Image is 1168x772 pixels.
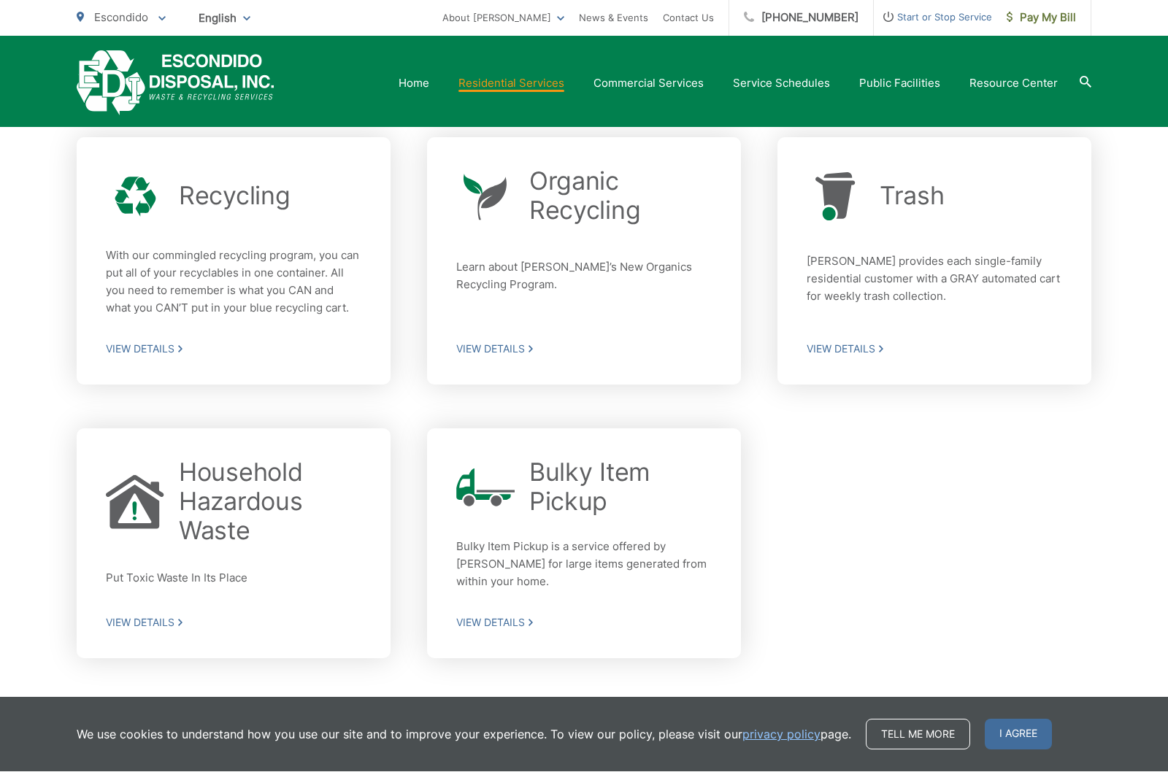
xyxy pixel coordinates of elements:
a: Commercial Services [593,75,704,93]
span: View Details [106,343,361,356]
a: Tell me more [866,719,970,750]
h2: Organic Recycling [529,167,712,225]
span: Escondido [94,11,148,25]
a: Home [399,75,429,93]
h2: Trash [880,182,945,211]
p: Learn about [PERSON_NAME]’s New Organics Recycling Program. [456,259,712,306]
a: Household Hazardous Waste Put Toxic Waste In Its Place View Details [77,429,391,659]
span: View Details [456,617,712,630]
a: Contact Us [663,9,714,27]
p: We use cookies to understand how you use our site and to improve your experience. To view our pol... [77,726,851,744]
p: Bulky Item Pickup is a service offered by [PERSON_NAME] for large items generated from within you... [456,539,712,591]
a: privacy policy [742,726,821,744]
span: Pay My Bill [1007,9,1076,27]
a: About [PERSON_NAME] [442,9,564,27]
span: View Details [456,343,712,356]
a: News & Events [579,9,648,27]
a: Bulky Item Pickup Bulky Item Pickup is a service offered by [PERSON_NAME] for large items generat... [427,429,741,659]
a: Service Schedules [733,75,830,93]
a: Recycling With our commingled recycling program, you can put all of your recyclables in one conta... [77,138,391,385]
h2: Recycling [179,182,290,211]
p: Put Toxic Waste In Its Place [106,570,361,590]
a: Public Facilities [859,75,940,93]
a: Trash [PERSON_NAME] provides each single-family residential customer with a GRAY automated cart f... [777,138,1091,385]
a: EDCD logo. Return to the homepage. [77,51,274,116]
span: English [188,6,261,31]
p: With our commingled recycling program, you can put all of your recyclables in one container. All ... [106,247,361,317]
a: Resource Center [969,75,1058,93]
span: View Details [106,617,361,630]
h2: Bulky Item Pickup [529,458,712,517]
p: [PERSON_NAME] provides each single-family residential customer with a GRAY automated cart for wee... [807,253,1062,312]
h2: Household Hazardous Waste [179,458,361,546]
span: View Details [807,343,1062,356]
a: Residential Services [458,75,564,93]
a: Organic Recycling Learn about [PERSON_NAME]’s New Organics Recycling Program. View Details [427,138,741,385]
